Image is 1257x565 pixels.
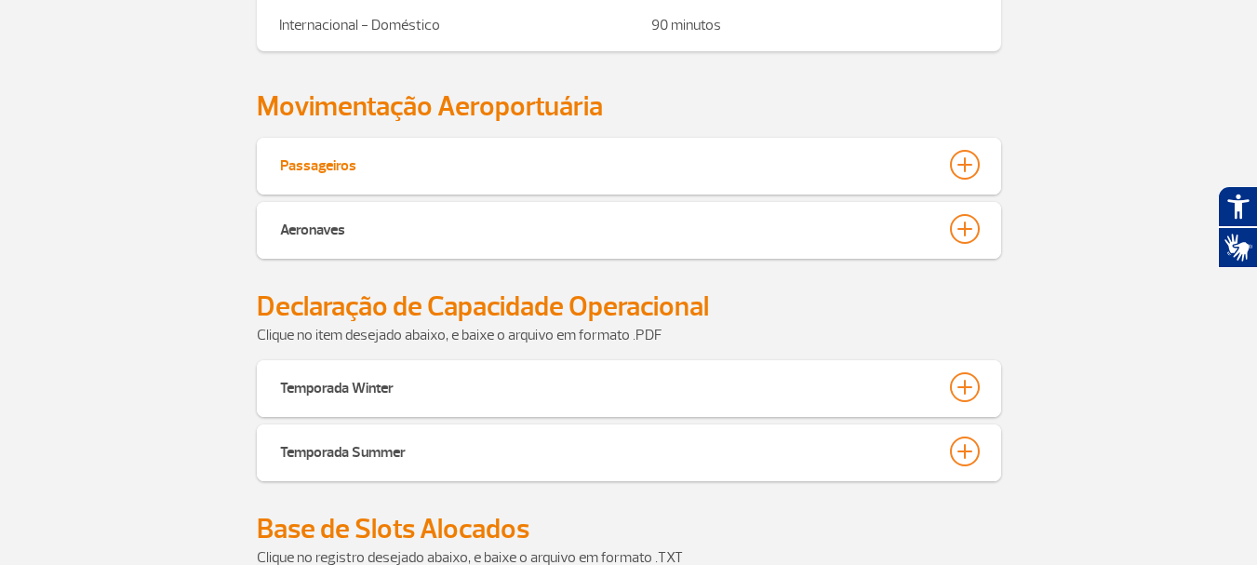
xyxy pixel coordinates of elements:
div: Temporada Summer [280,437,406,463]
div: Temporada Winter [280,372,394,398]
div: Passageiros [280,150,356,176]
div: Aeronaves [280,214,345,240]
p: Clique no item desejado abaixo, e baixe o arquivo em formato .PDF [257,324,1001,346]
h2: Base de Slots Alocados [257,512,1001,546]
h2: Declaração de Capacidade Operacional [257,289,1001,324]
h2: Movimentação Aeroportuária [257,89,1001,124]
div: Plugin de acessibilidade da Hand Talk. [1218,186,1257,268]
button: Aeronaves [279,213,979,245]
button: Temporada Winter [279,371,979,403]
button: Passageiros [279,149,979,181]
button: Temporada Summer [279,436,979,467]
button: Abrir tradutor de língua de sinais. [1218,227,1257,268]
button: Abrir recursos assistivos. [1218,186,1257,227]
